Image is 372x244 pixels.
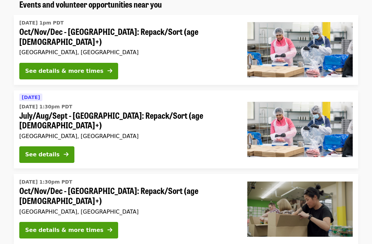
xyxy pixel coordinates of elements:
[19,49,236,56] div: [GEOGRAPHIC_DATA], [GEOGRAPHIC_DATA]
[19,104,72,111] time: [DATE] 1:30pm PDT
[107,68,112,75] i: arrow-right icon
[25,67,103,76] div: See details & more times
[64,152,69,158] i: arrow-right icon
[14,15,358,85] a: See details for "Oct/Nov/Dec - Beaverton: Repack/Sort (age 10+)"
[19,186,236,206] span: Oct/Nov/Dec - [GEOGRAPHIC_DATA]: Repack/Sort (age [DEMOGRAPHIC_DATA]+)
[19,20,64,27] time: [DATE] 1pm PDT
[19,179,72,186] time: [DATE] 1:30pm PDT
[25,151,60,159] div: See details
[247,22,353,78] img: Oct/Nov/Dec - Beaverton: Repack/Sort (age 10+) organized by Oregon Food Bank
[19,209,236,215] div: [GEOGRAPHIC_DATA], [GEOGRAPHIC_DATA]
[22,95,40,100] span: [DATE]
[25,226,103,235] div: See details & more times
[247,182,353,237] img: Oct/Nov/Dec - Portland: Repack/Sort (age 8+) organized by Oregon Food Bank
[14,91,358,169] a: See details for "July/Aug/Sept - Beaverton: Repack/Sort (age 10+)"
[247,102,353,157] img: July/Aug/Sept - Beaverton: Repack/Sort (age 10+) organized by Oregon Food Bank
[19,133,236,140] div: [GEOGRAPHIC_DATA], [GEOGRAPHIC_DATA]
[19,111,236,131] span: July/Aug/Sept - [GEOGRAPHIC_DATA]: Repack/Sort (age [DEMOGRAPHIC_DATA]+)
[19,222,118,239] button: See details & more times
[107,227,112,234] i: arrow-right icon
[19,147,74,163] button: See details
[19,63,118,80] button: See details & more times
[19,27,236,47] span: Oct/Nov/Dec - [GEOGRAPHIC_DATA]: Repack/Sort (age [DEMOGRAPHIC_DATA]+)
